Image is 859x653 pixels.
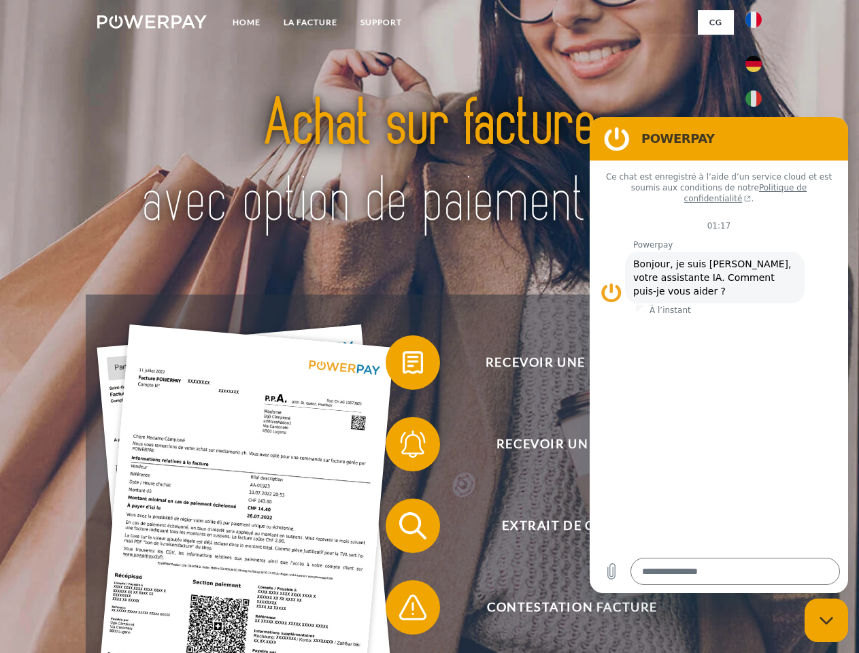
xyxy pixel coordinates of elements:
[405,417,739,471] span: Recevoir un rappel?
[386,417,739,471] button: Recevoir un rappel?
[745,90,762,107] img: it
[590,117,848,593] iframe: Fenêtre de messagerie
[745,56,762,72] img: de
[745,12,762,28] img: fr
[386,335,739,390] button: Recevoir une facture ?
[272,10,349,35] a: LA FACTURE
[515,34,734,58] a: CG (achat sur facture)
[405,580,739,635] span: Contestation Facture
[405,335,739,390] span: Recevoir une facture ?
[130,65,729,261] img: title-powerpay_fr.svg
[97,15,207,29] img: logo-powerpay-white.svg
[405,499,739,553] span: Extrait de compte
[386,499,739,553] button: Extrait de compte
[396,346,430,380] img: qb_bill.svg
[349,10,414,35] a: Support
[221,10,272,35] a: Home
[396,427,430,461] img: qb_bell.svg
[805,599,848,642] iframe: Bouton de lancement de la fenêtre de messagerie, conversation en cours
[396,590,430,624] img: qb_warning.svg
[396,509,430,543] img: qb_search.svg
[386,580,739,635] button: Contestation Facture
[698,10,734,35] a: CG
